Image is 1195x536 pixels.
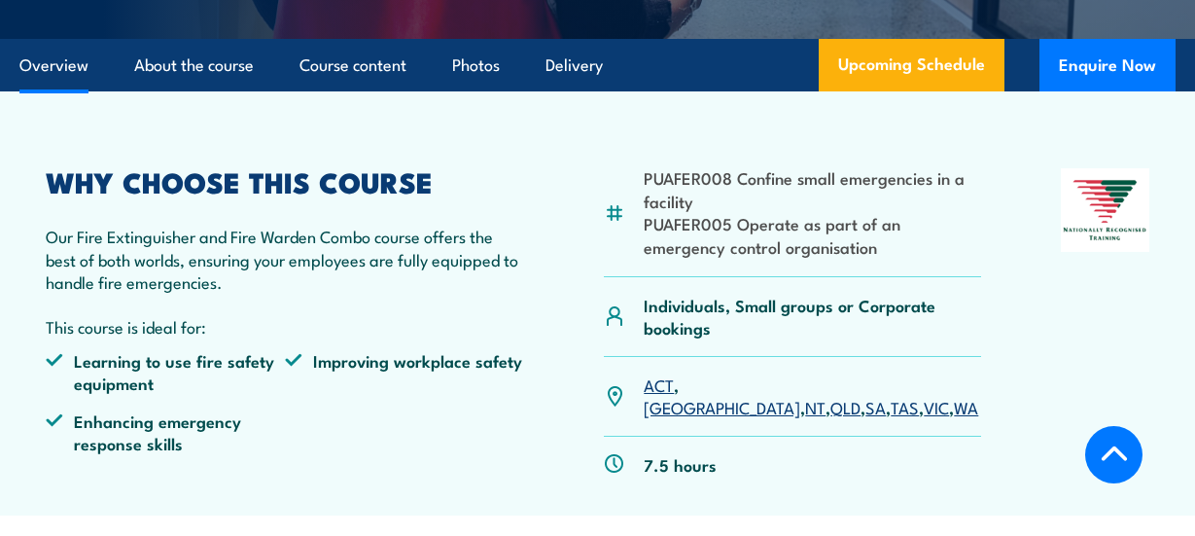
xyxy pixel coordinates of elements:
[46,168,524,194] h2: WHY CHOOSE THIS COURSE
[644,212,980,258] li: PUAFER005 Operate as part of an emergency control organisation
[805,395,826,418] a: NT
[644,395,800,418] a: [GEOGRAPHIC_DATA]
[46,410,285,455] li: Enhancing emergency response skills
[924,395,949,418] a: VIC
[46,349,285,395] li: Learning to use fire safety equipment
[545,40,603,91] a: Delivery
[1039,39,1176,91] button: Enquire Now
[865,395,886,418] a: SA
[46,315,524,338] p: This course is ideal for:
[299,40,406,91] a: Course content
[1061,168,1149,252] img: Nationally Recognised Training logo.
[644,294,980,339] p: Individuals, Small groups or Corporate bookings
[644,374,980,419] p: , , , , , , ,
[285,349,524,395] li: Improving workplace safety
[644,373,674,396] a: ACT
[644,453,717,476] p: 7.5 hours
[954,395,978,418] a: WA
[819,39,1004,91] a: Upcoming Schedule
[46,225,524,293] p: Our Fire Extinguisher and Fire Warden Combo course offers the best of both worlds, ensuring your ...
[19,40,88,91] a: Overview
[644,166,980,212] li: PUAFER008 Confine small emergencies in a facility
[891,395,919,418] a: TAS
[452,40,500,91] a: Photos
[134,40,254,91] a: About the course
[830,395,861,418] a: QLD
